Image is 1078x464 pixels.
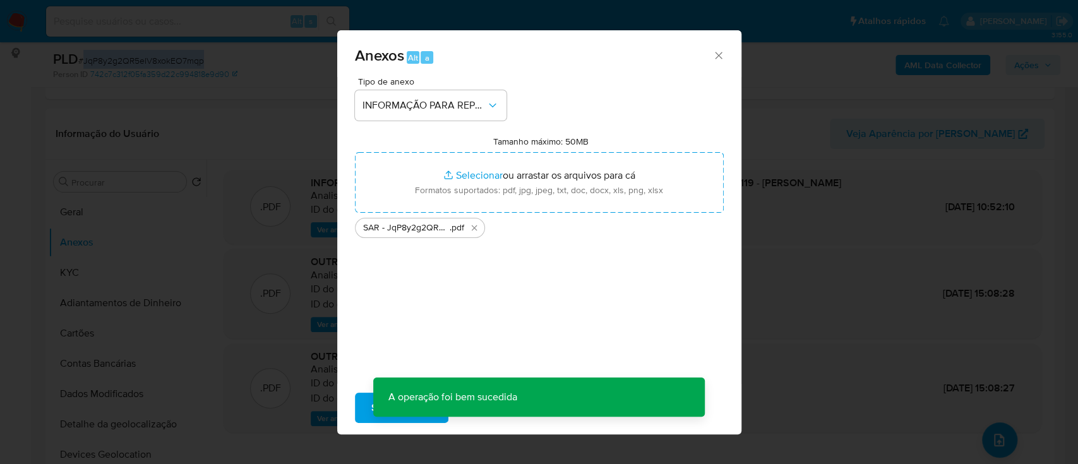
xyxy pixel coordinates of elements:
span: SAR - JqP8y2g2QR5eIV8xokEO7mqp - CPF 04615368119 - [PERSON_NAME] [363,222,450,234]
label: Tamanho máximo: 50MB [493,136,589,147]
span: Tipo de anexo [358,77,510,86]
button: Fechar [712,49,724,61]
p: A operação foi bem sucedida [373,378,532,417]
span: INFORMAÇÃO PARA REPORTE - COAF [362,99,486,112]
span: .pdf [450,222,464,234]
span: Anexos [355,44,404,66]
span: Subir arquivo [371,394,432,422]
button: Excluir SAR - JqP8y2g2QR5eIV8xokEO7mqp - CPF 04615368119 - FABIO AUGUSTO ZAMPIVA LIMA.pdf [467,220,482,235]
span: Cancelar [470,394,511,422]
span: a [425,52,429,64]
ul: Arquivos selecionados [355,213,724,238]
button: INFORMAÇÃO PARA REPORTE - COAF [355,90,506,121]
button: Subir arquivo [355,393,448,423]
span: Alt [408,52,418,64]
